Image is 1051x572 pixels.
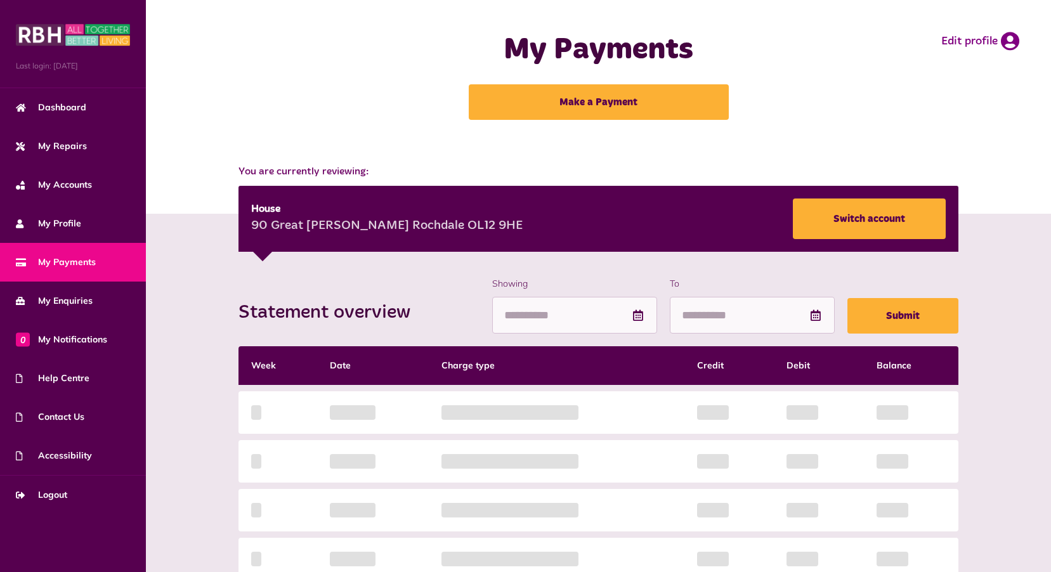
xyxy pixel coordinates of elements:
[16,332,30,346] span: 0
[16,410,84,424] span: Contact Us
[941,32,1019,51] a: Edit profile
[793,198,946,239] a: Switch account
[16,178,92,192] span: My Accounts
[16,488,67,502] span: Logout
[16,449,92,462] span: Accessibility
[16,333,107,346] span: My Notifications
[238,164,959,179] span: You are currently reviewing:
[16,22,130,48] img: MyRBH
[16,294,93,308] span: My Enquiries
[16,101,86,114] span: Dashboard
[16,140,87,153] span: My Repairs
[16,256,96,269] span: My Payments
[385,32,813,68] h1: My Payments
[16,372,89,385] span: Help Centre
[251,202,523,217] div: House
[251,217,523,236] div: 90 Great [PERSON_NAME] Rochdale OL12 9HE
[469,84,729,120] a: Make a Payment
[16,60,130,72] span: Last login: [DATE]
[16,217,81,230] span: My Profile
